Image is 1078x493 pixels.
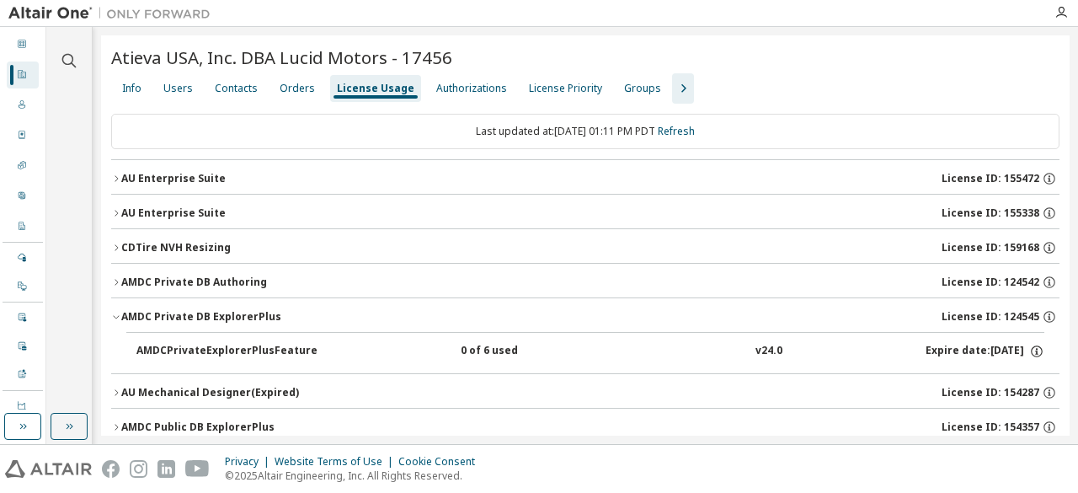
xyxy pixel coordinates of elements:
[121,386,299,399] div: AU Mechanical Designer (Expired)
[7,393,39,420] div: Units Usage BI
[215,82,258,95] div: Contacts
[942,310,1039,324] span: License ID: 124545
[7,153,39,180] div: SKUs
[111,264,1059,301] button: AMDC Private DB AuthoringLicense ID: 124542
[337,82,414,95] div: License Usage
[7,273,39,300] div: On Prem
[624,82,661,95] div: Groups
[111,374,1059,411] button: AU Mechanical Designer(Expired)License ID: 154287
[111,298,1059,335] button: AMDC Private DB ExplorerPlusLicense ID: 124545
[121,241,231,255] div: CDTire NVH Resizing
[398,455,485,469] div: Cookie Consent
[163,82,193,95] div: Users
[225,455,275,469] div: Privacy
[942,172,1039,185] span: License ID: 155472
[275,455,398,469] div: Website Terms of Use
[185,460,210,478] img: youtube.svg
[7,183,39,210] div: User Profile
[436,82,507,95] div: Authorizations
[121,206,226,220] div: AU Enterprise Suite
[7,333,39,360] div: Company Events
[755,344,782,359] div: v24.0
[7,31,39,58] div: Dashboard
[7,213,39,240] div: Company Profile
[529,82,602,95] div: License Priority
[111,160,1059,197] button: AU Enterprise SuiteLicense ID: 155472
[8,5,219,22] img: Altair One
[7,362,39,389] div: Product Downloads
[157,460,175,478] img: linkedin.svg
[102,460,120,478] img: facebook.svg
[942,421,1039,434] span: License ID: 154357
[7,122,39,149] div: Orders
[111,229,1059,266] button: CDTire NVH ResizingLicense ID: 159168
[130,460,147,478] img: instagram.svg
[111,409,1059,446] button: AMDC Public DB ExplorerPlusLicense ID: 154357
[7,92,39,119] div: Users
[942,276,1039,289] span: License ID: 124542
[121,172,226,185] div: AU Enterprise Suite
[111,46,452,69] span: Atieva USA, Inc. DBA Lucid Motors - 17456
[942,206,1039,220] span: License ID: 155338
[5,460,92,478] img: altair_logo.svg
[111,114,1059,149] div: Last updated at: [DATE] 01:11 PM PDT
[136,344,318,359] div: AMDCPrivateExplorerPlusFeature
[280,82,315,95] div: Orders
[136,333,1044,370] button: AMDCPrivateExplorerPlusFeature0 of 6 usedv24.0Expire date:[DATE]
[942,241,1039,255] span: License ID: 159168
[7,244,39,271] div: Managed
[942,386,1039,399] span: License ID: 154287
[926,344,1044,359] div: Expire date: [DATE]
[121,310,281,324] div: AMDC Private DB ExplorerPlus
[461,344,612,359] div: 0 of 6 used
[111,195,1059,232] button: AU Enterprise SuiteLicense ID: 155338
[7,62,39,88] div: Companies
[225,469,485,483] p: © 2025 Altair Engineering, Inc. All Rights Reserved.
[122,82,141,95] div: Info
[121,276,267,289] div: AMDC Private DB Authoring
[7,304,39,331] div: User Events
[658,124,695,138] a: Refresh
[121,421,275,434] div: AMDC Public DB ExplorerPlus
